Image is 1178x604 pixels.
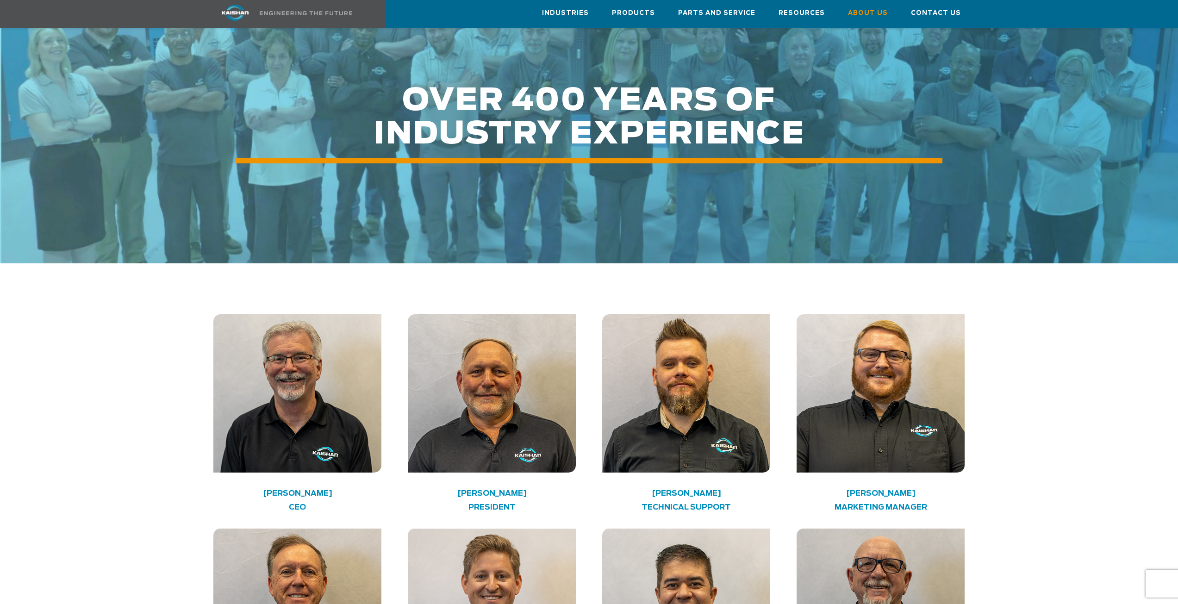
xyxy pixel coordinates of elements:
[602,314,770,473] img: kaishan employee
[260,11,352,15] img: Engineering the future
[425,503,559,512] h4: PRESIDENT
[408,314,576,473] img: kaishan employee
[231,491,365,496] h4: [PERSON_NAME]
[425,491,559,496] h4: [PERSON_NAME]
[848,0,888,25] a: About Us
[619,503,754,512] h4: Technical Support
[231,503,365,512] h4: CEO
[848,8,888,19] span: About Us
[779,8,825,19] span: Resources
[612,8,655,19] span: Products
[814,503,948,512] h4: Marketing Manager
[678,0,755,25] a: Parts and Service
[200,5,270,21] img: kaishan logo
[678,8,755,19] span: Parts and Service
[542,0,589,25] a: Industries
[911,8,961,19] span: Contact Us
[779,0,825,25] a: Resources
[213,314,381,473] img: kaishan employee
[619,491,754,496] h4: [PERSON_NAME]
[797,314,965,473] img: kaishan employee
[612,0,655,25] a: Products
[542,8,589,19] span: Industries
[814,491,948,496] h4: [PERSON_NAME]
[911,0,961,25] a: Contact Us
